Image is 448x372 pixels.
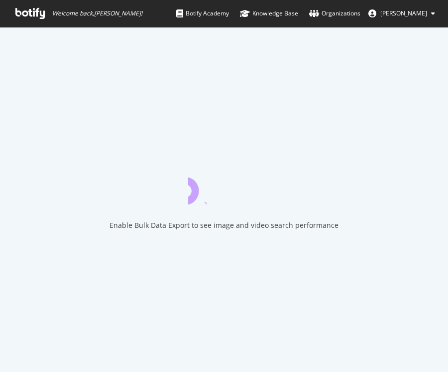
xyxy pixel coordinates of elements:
div: Botify Academy [176,8,229,18]
span: Welcome back, [PERSON_NAME] ! [52,9,142,17]
button: [PERSON_NAME] [360,5,443,21]
div: Organizations [309,8,360,18]
span: Ellie Combes [380,9,427,17]
div: Knowledge Base [240,8,298,18]
div: animation [188,169,260,204]
div: Enable Bulk Data Export to see image and video search performance [110,220,338,230]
